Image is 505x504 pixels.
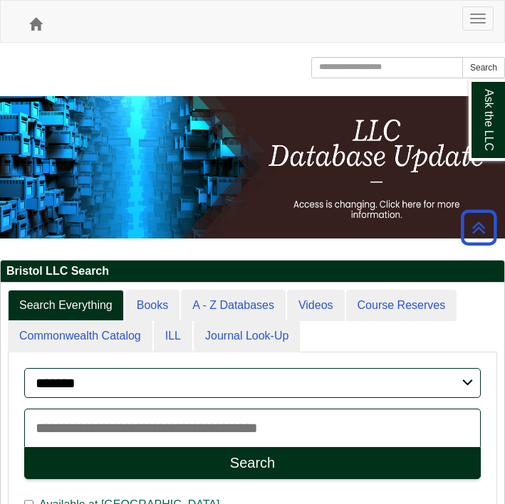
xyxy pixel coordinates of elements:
a: Books [125,290,179,322]
a: Search Everything [8,290,124,322]
a: A - Z Databases [181,290,286,322]
a: Videos [287,290,345,322]
a: Journal Look-Up [194,320,300,352]
button: Search [462,57,505,78]
button: Search [24,447,481,479]
a: ILL [154,320,192,352]
div: Search [230,455,275,471]
h2: Bristol LLC Search [1,261,504,283]
a: Back to Top [456,218,501,237]
a: Commonwealth Catalog [8,320,152,352]
a: Course Reserves [346,290,457,322]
